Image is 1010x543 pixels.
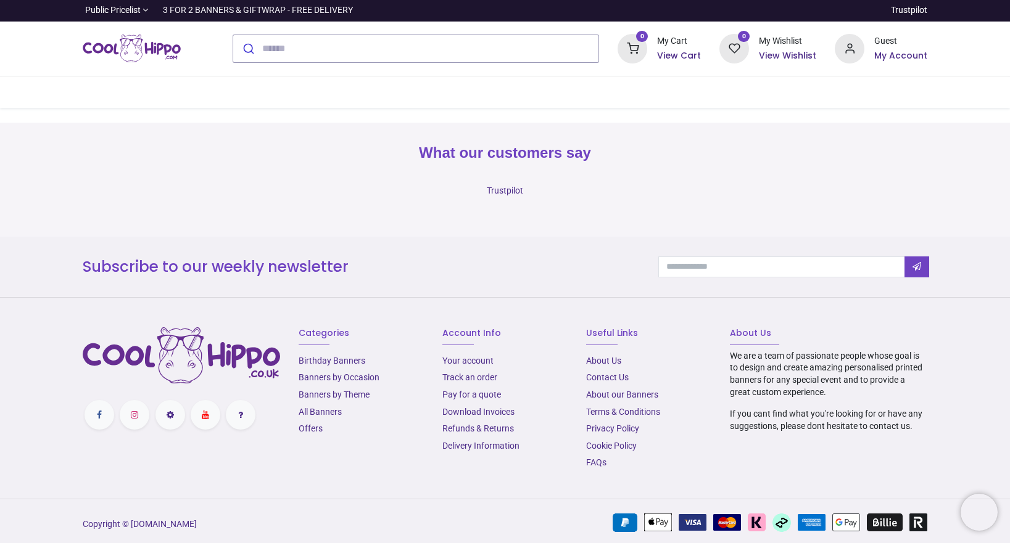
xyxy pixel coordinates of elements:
sup: 0 [738,31,750,43]
img: American Express [798,514,826,531]
a: Contact Us [586,372,629,382]
a: Terms & Conditions [586,407,660,417]
div: My Wishlist [759,35,816,47]
a: Pay for a quote [442,390,501,399]
a: 0 [618,43,647,52]
a: Banners by Occasion [299,372,379,382]
iframe: Brevo live chat [961,494,998,531]
img: Apple Pay [644,513,672,531]
div: Guest [874,35,927,47]
sup: 0 [636,31,648,43]
img: Google Pay [832,513,860,531]
a: Cookie Policy [586,441,637,451]
a: Banners by Theme [299,390,370,399]
img: Revolut Pay [909,513,927,531]
img: MasterCard [713,514,741,531]
p: If you cant find what you're looking for or have any suggestions, please dont hesitate to contact... [730,408,927,432]
h6: Categories [299,327,424,340]
span: Public Pricelist [85,4,141,17]
a: Copyright © [DOMAIN_NAME] [83,519,197,529]
a: Download Invoices [442,407,515,417]
a: About Us​ [586,356,621,365]
img: PayPal [613,513,637,532]
h2: What our customers say [83,142,928,163]
a: Refunds & Returns [442,423,514,433]
a: Delivery Information [442,441,519,451]
a: Privacy Policy [586,423,639,433]
a: Birthday Banners [299,356,365,365]
a: Track an order [442,372,497,382]
a: My Account [874,50,927,62]
a: Trustpilot [487,186,523,195]
img: Klarna [748,513,766,531]
h3: Subscribe to our weekly newsletter [83,256,640,277]
a: About our Banners [586,390,658,399]
a: Public Pricelist [83,4,149,17]
div: 3 FOR 2 BANNERS & GIFTWRAP - FREE DELIVERY [163,4,353,17]
div: My Cart [657,35,701,47]
img: Afterpay Clearpay [772,513,791,532]
a: All Banners [299,407,342,417]
p: We are a team of passionate people whose goal is to design and create amazing personalised printe... [730,350,927,398]
img: Billie [867,513,903,531]
a: Offers [299,423,323,433]
a: Logo of Cool Hippo [83,31,181,66]
h6: Useful Links [586,327,711,340]
button: Submit [233,35,262,62]
a: FAQs [586,457,606,467]
a: 0 [719,43,749,52]
a: View Wishlist [759,50,816,62]
a: Trustpilot [891,4,927,17]
h6: About Us [730,327,927,340]
h6: Account Info [442,327,568,340]
a: Your account [442,356,494,365]
img: VISA [679,514,706,531]
a: View Cart [657,50,701,62]
img: Cool Hippo [83,31,181,66]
